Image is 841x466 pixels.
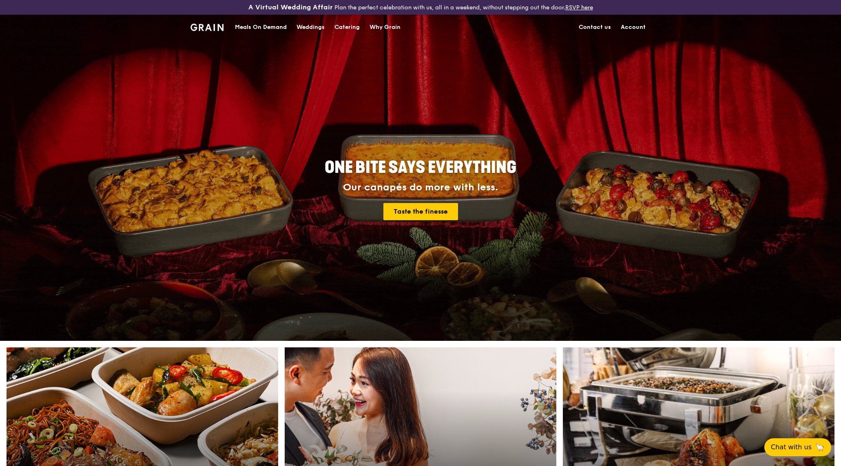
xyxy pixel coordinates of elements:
div: Meals On Demand [235,15,287,40]
a: Weddings [292,15,330,40]
a: RSVP here [565,4,593,11]
div: Why Grain [370,15,401,40]
span: 🦙 [815,442,825,452]
a: Contact us [574,15,616,40]
div: Weddings [297,15,325,40]
a: GrainGrain [190,14,224,39]
span: Chat with us [771,442,812,452]
h3: A Virtual Wedding Affair [248,3,333,11]
a: Why Grain [365,15,405,40]
a: Taste the finesse [383,203,458,220]
div: Catering [334,15,360,40]
img: Grain [190,24,224,31]
span: ONE BITE SAYS EVERYTHING [325,158,516,177]
a: Account [616,15,651,40]
button: Chat with us🦙 [764,438,831,456]
div: Our canapés do more with less. [274,182,567,193]
div: Plan the perfect celebration with us, all in a weekend, without stepping out the door. [186,3,655,11]
a: Catering [330,15,365,40]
